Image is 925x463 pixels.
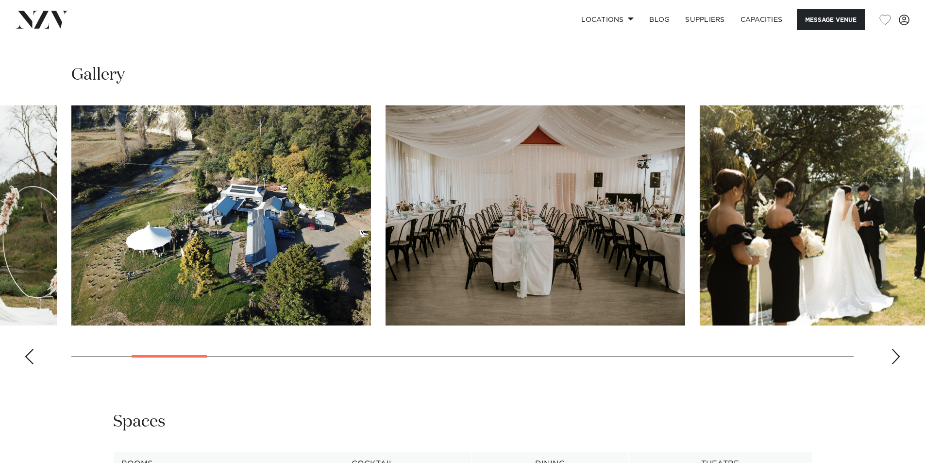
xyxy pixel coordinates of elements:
[71,105,371,326] swiper-slide: 3 / 26
[797,9,865,30] button: Message Venue
[641,9,677,30] a: BLOG
[677,9,732,30] a: SUPPLIERS
[113,411,166,433] h2: Spaces
[573,9,641,30] a: Locations
[71,64,125,86] h2: Gallery
[733,9,790,30] a: Capacities
[16,11,68,28] img: nzv-logo.png
[386,105,685,326] swiper-slide: 4 / 26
